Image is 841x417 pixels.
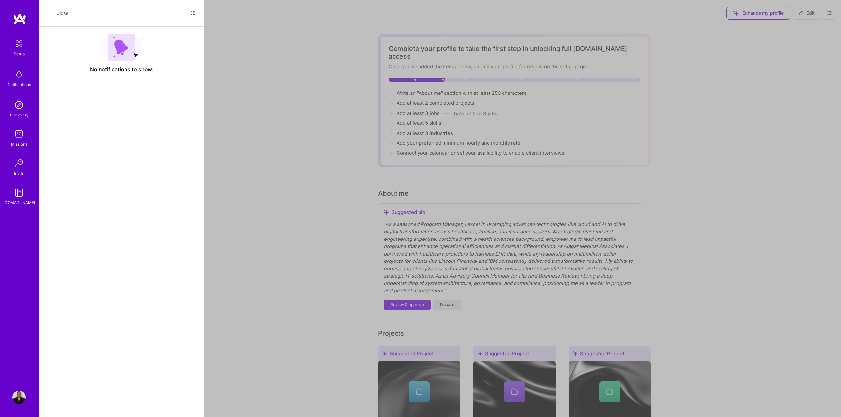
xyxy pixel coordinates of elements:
[12,98,26,112] img: discovery
[12,157,26,170] img: Invite
[12,128,26,141] img: teamwork
[47,8,68,18] button: Close
[11,391,27,404] a: User Avatar
[14,51,25,57] div: Setup
[11,141,27,148] div: Missions
[3,199,35,206] div: [DOMAIN_NAME]
[90,66,153,73] span: No notifications to show.
[12,37,26,51] img: setup
[100,34,143,61] img: empty
[14,170,24,177] div: Invite
[12,391,26,404] img: User Avatar
[13,13,26,25] img: logo
[12,186,26,199] img: guide book
[10,112,29,118] div: Discovery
